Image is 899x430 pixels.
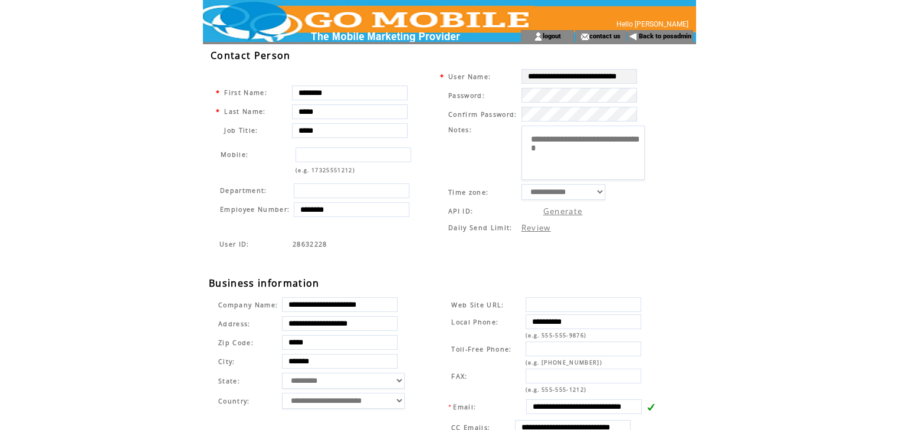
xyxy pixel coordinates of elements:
[589,32,621,40] a: contact us
[534,32,543,41] img: account_icon.gif
[218,357,235,366] span: City:
[220,205,290,214] span: Employee Number:
[543,206,583,216] a: Generate
[218,301,278,309] span: Company Name:
[448,224,513,232] span: Daily Send Limit:
[448,188,488,196] span: Time zone:
[580,32,589,41] img: contact_us_icon.gif
[296,166,355,174] span: (e.g. 17325551212)
[451,372,467,380] span: FAX:
[647,403,655,411] img: v.gif
[521,222,551,233] a: Review
[526,359,602,366] span: (e.g. [PHONE_NUMBER])
[224,126,258,134] span: Job Title:
[448,91,485,100] span: Password:
[224,107,265,116] span: Last Name:
[211,49,291,62] span: Contact Person
[453,403,476,411] span: Email:
[293,240,327,248] span: Indicates the agent code for sign up page with sales agent or reseller tracking code
[629,32,638,41] img: backArrow.gif
[224,88,267,97] span: First Name:
[448,207,473,215] span: API ID:
[526,331,586,339] span: (e.g. 555-555-9876)
[218,397,250,405] span: Country:
[448,110,517,119] span: Confirm Password:
[451,301,504,309] span: Web Site URL:
[220,186,267,195] span: Department:
[209,277,320,290] span: Business information
[616,20,688,28] span: Hello [PERSON_NAME]
[221,150,248,159] span: Mobile:
[218,377,278,385] span: State:
[451,318,498,326] span: Local Phone:
[448,73,491,81] span: User Name:
[218,320,251,328] span: Address:
[526,386,586,393] span: (e.g. 555-555-1212)
[639,32,691,40] a: Back to posadmin
[219,240,250,248] span: Indicates the agent code for sign up page with sales agent or reseller tracking code
[543,32,561,40] a: logout
[218,339,254,347] span: Zip Code:
[451,345,511,353] span: Toll-Free Phone:
[448,126,472,134] span: Notes:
